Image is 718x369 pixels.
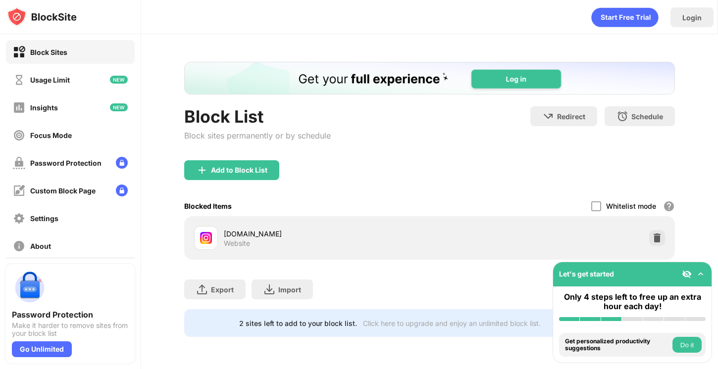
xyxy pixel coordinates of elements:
[110,103,128,111] img: new-icon.svg
[224,229,430,239] div: [DOMAIN_NAME]
[559,270,614,278] div: Let's get started
[116,157,128,169] img: lock-menu.svg
[672,337,702,353] button: Do it
[184,202,232,210] div: Blocked Items
[110,76,128,84] img: new-icon.svg
[30,159,102,167] div: Password Protection
[211,285,234,294] div: Export
[13,46,25,58] img: block-on.svg
[239,319,357,327] div: 2 sites left to add to your block list.
[363,319,541,327] div: Click here to upgrade and enjoy an unlimited block list.
[565,338,670,352] div: Get personalized productivity suggestions
[12,322,129,337] div: Make it harder to remove sites from your block list
[278,285,301,294] div: Import
[13,129,25,141] img: focus-off.svg
[30,214,58,223] div: Settings
[13,184,25,197] img: customize-block-page-off.svg
[13,240,25,252] img: about-off.svg
[682,269,692,279] img: eye-not-visible.svg
[12,341,72,357] div: Go Unlimited
[184,62,675,94] iframe: Banner
[224,239,250,248] div: Website
[184,131,331,140] div: Block sites permanently or by schedule
[200,232,212,244] img: favicons
[631,112,663,121] div: Schedule
[591,7,659,27] div: animation
[13,74,25,86] img: time-usage-off.svg
[13,212,25,225] img: settings-off.svg
[30,242,51,250] div: About
[557,112,585,121] div: Redirect
[13,157,25,169] img: password-protection-off.svg
[184,106,331,127] div: Block List
[7,7,77,27] img: logo-blocksite.svg
[682,13,702,22] div: Login
[559,292,706,311] div: Only 4 steps left to free up an extra hour each day!
[12,270,48,306] img: push-password-protection.svg
[606,202,656,210] div: Whitelist mode
[211,166,267,174] div: Add to Block List
[30,186,96,195] div: Custom Block Page
[30,76,70,84] div: Usage Limit
[30,103,58,112] div: Insights
[12,310,129,320] div: Password Protection
[30,131,72,139] div: Focus Mode
[30,48,67,56] div: Block Sites
[696,269,706,279] img: omni-setup-toggle.svg
[13,101,25,114] img: insights-off.svg
[116,184,128,196] img: lock-menu.svg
